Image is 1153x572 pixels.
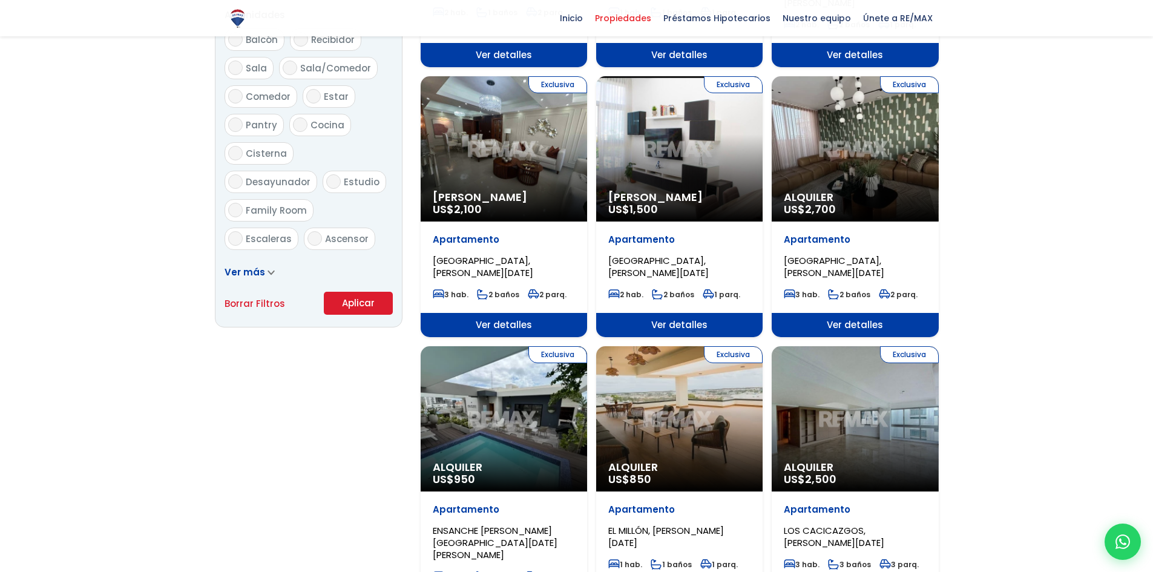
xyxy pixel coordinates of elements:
[784,234,926,246] p: Apartamento
[596,313,763,337] span: Ver detalles
[879,559,919,570] span: 3 parq.
[784,472,836,487] span: US$
[225,296,285,311] a: Borrar Filtros
[433,289,468,300] span: 3 hab.
[784,289,820,300] span: 3 hab.
[700,559,738,570] span: 1 parq.
[772,313,938,337] span: Ver detalles
[227,8,248,29] img: Logo de REMAX
[554,9,589,27] span: Inicio
[629,472,651,487] span: 850
[784,504,926,516] p: Apartamento
[454,472,475,487] span: 950
[880,76,939,93] span: Exclusiva
[421,76,587,337] a: Exclusiva [PERSON_NAME] US$2,100 Apartamento [GEOGRAPHIC_DATA], [PERSON_NAME][DATE] 3 hab. 2 baño...
[608,472,651,487] span: US$
[528,346,587,363] span: Exclusiva
[784,202,836,217] span: US$
[608,524,724,549] span: EL MILLÓN, [PERSON_NAME][DATE]
[228,61,243,75] input: Sala
[433,524,557,561] span: ENSANCHE [PERSON_NAME][GEOGRAPHIC_DATA][DATE][PERSON_NAME]
[228,203,243,217] input: Family Room
[608,504,751,516] p: Apartamento
[246,62,267,74] span: Sala
[805,202,836,217] span: 2,700
[311,33,355,46] span: Recibidor
[433,254,533,279] span: [GEOGRAPHIC_DATA], [PERSON_NAME][DATE]
[629,202,658,217] span: 1,500
[246,232,292,245] span: Escaleras
[228,174,243,189] input: Desayunador
[608,254,709,279] span: [GEOGRAPHIC_DATA], [PERSON_NAME][DATE]
[433,234,575,246] p: Apartamento
[433,461,575,473] span: Alquiler
[454,202,482,217] span: 2,100
[657,9,777,27] span: Préstamos Hipotecarios
[880,346,939,363] span: Exclusiva
[828,289,870,300] span: 2 baños
[651,559,692,570] span: 1 baños
[528,76,587,93] span: Exclusiva
[477,289,519,300] span: 2 baños
[589,9,657,27] span: Propiedades
[293,117,307,132] input: Cocina
[344,176,379,188] span: Estudio
[325,232,369,245] span: Ascensor
[228,32,243,47] input: Balcón
[608,461,751,473] span: Alquiler
[246,119,277,131] span: Pantry
[608,234,751,246] p: Apartamento
[805,472,836,487] span: 2,500
[828,559,871,570] span: 3 baños
[596,43,763,67] span: Ver detalles
[421,43,587,67] span: Ver detalles
[225,266,275,278] a: Ver más
[784,191,926,203] span: Alquiler
[246,176,310,188] span: Desayunador
[608,202,658,217] span: US$
[300,62,371,74] span: Sala/Comedor
[306,89,321,104] input: Estar
[608,191,751,203] span: [PERSON_NAME]
[324,292,393,315] button: Aplicar
[879,289,918,300] span: 2 parq.
[652,289,694,300] span: 2 baños
[246,33,278,46] span: Balcón
[772,76,938,337] a: Exclusiva Alquiler US$2,700 Apartamento [GEOGRAPHIC_DATA], [PERSON_NAME][DATE] 3 hab. 2 baños 2 p...
[777,9,857,27] span: Nuestro equipo
[294,32,308,47] input: Recibidor
[310,119,344,131] span: Cocina
[283,61,297,75] input: Sala/Comedor
[608,289,643,300] span: 2 hab.
[784,559,820,570] span: 3 hab.
[228,231,243,246] input: Escaleras
[433,472,475,487] span: US$
[228,89,243,104] input: Comedor
[421,313,587,337] span: Ver detalles
[246,204,307,217] span: Family Room
[433,202,482,217] span: US$
[704,346,763,363] span: Exclusiva
[784,461,926,473] span: Alquiler
[324,90,349,103] span: Estar
[704,76,763,93] span: Exclusiva
[433,504,575,516] p: Apartamento
[228,146,243,160] input: Cisterna
[307,231,322,246] input: Ascensor
[246,90,291,103] span: Comedor
[608,559,642,570] span: 1 hab.
[246,147,287,160] span: Cisterna
[225,266,265,278] span: Ver más
[772,43,938,67] span: Ver detalles
[528,289,567,300] span: 2 parq.
[228,117,243,132] input: Pantry
[326,174,341,189] input: Estudio
[784,524,884,549] span: LOS CACICAZGOS, [PERSON_NAME][DATE]
[703,289,740,300] span: 1 parq.
[433,191,575,203] span: [PERSON_NAME]
[784,254,884,279] span: [GEOGRAPHIC_DATA], [PERSON_NAME][DATE]
[596,76,763,337] a: Exclusiva [PERSON_NAME] US$1,500 Apartamento [GEOGRAPHIC_DATA], [PERSON_NAME][DATE] 2 hab. 2 baño...
[857,9,939,27] span: Únete a RE/MAX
